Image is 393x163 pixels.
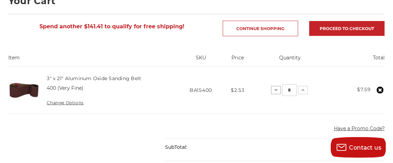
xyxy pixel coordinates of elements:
th: SKU [178,54,224,67]
span: Spend another $141.41 to qualify for free shipping! [39,23,184,30]
button: Have a Promo Code? [334,125,385,132]
span: BA15400 [190,87,212,93]
img: 3" x 21" Aluminum Oxide Sanding Belt [8,75,40,106]
a: Continue Shopping [223,21,298,36]
a: Change Options [47,100,84,105]
input: 3" x 21" Aluminum Oxide Sanding Belt Quantity: [282,84,297,96]
dd: 400 (Very Fine) [47,85,84,92]
a: 3" x 21" Aluminum Oxide Sanding Belt [47,75,141,81]
strong: $7.59 [357,86,371,93]
a: Proceed to checkout [309,21,385,36]
span: $2.53 [231,87,245,93]
th: Item [8,54,178,67]
th: Price [224,54,252,67]
th: Total [329,54,385,67]
span: Contact us [349,144,382,151]
button: Contact us [331,137,386,158]
div: SubTotal: [165,139,275,156]
th: Quantity [252,54,329,67]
